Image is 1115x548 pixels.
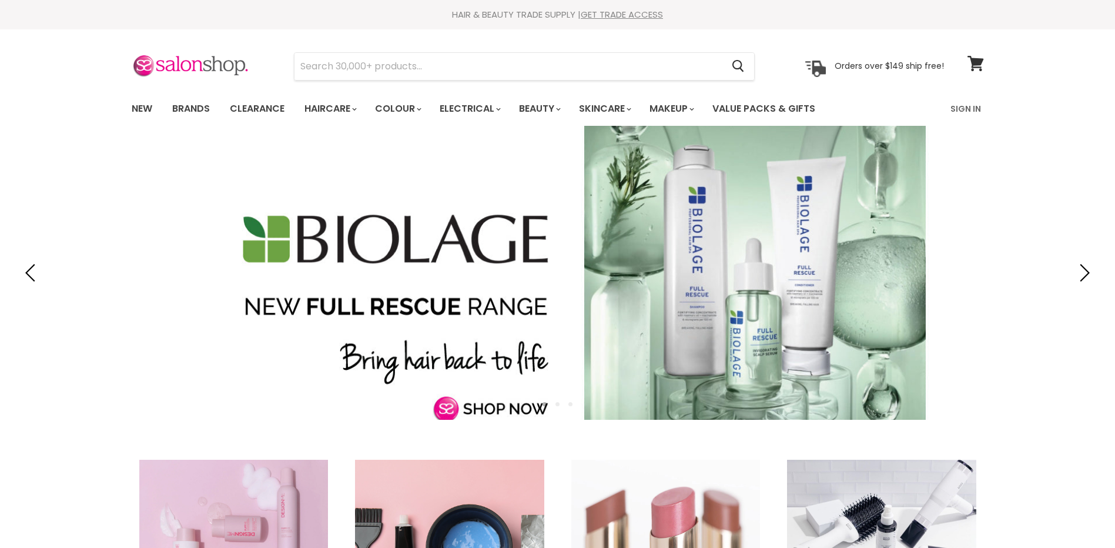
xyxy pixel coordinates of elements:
a: Electrical [431,96,508,121]
a: Value Packs & Gifts [704,96,824,121]
button: Previous [21,261,44,285]
button: Next [1071,261,1094,285]
a: Clearance [221,96,293,121]
a: GET TRADE ACCESS [581,8,663,21]
li: Page dot 2 [555,402,560,406]
div: HAIR & BEAUTY TRADE SUPPLY | [117,9,999,21]
button: Search [723,53,754,80]
a: Colour [366,96,428,121]
a: Brands [163,96,219,121]
a: Haircare [296,96,364,121]
a: Sign In [943,96,988,121]
li: Page dot 3 [568,402,572,406]
li: Page dot 1 [543,402,547,406]
a: Skincare [570,96,638,121]
a: Beauty [510,96,568,121]
input: Search [294,53,723,80]
p: Orders over $149 ship free! [835,61,944,71]
ul: Main menu [123,92,884,126]
iframe: Gorgias live chat messenger [1056,493,1103,536]
form: Product [294,52,755,81]
a: New [123,96,161,121]
nav: Main [117,92,999,126]
a: Makeup [641,96,701,121]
